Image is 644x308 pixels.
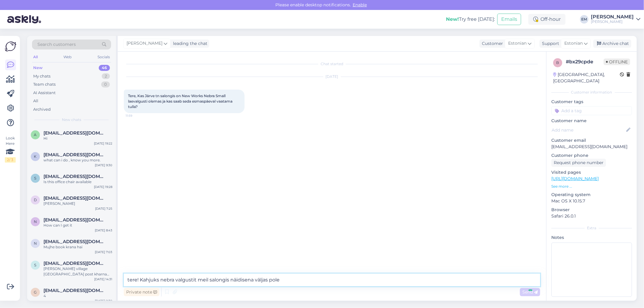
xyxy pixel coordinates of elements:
[446,16,495,23] div: Try free [DATE]:
[540,40,559,47] div: Support
[552,127,625,133] input: Add name
[508,40,527,47] span: Estonian
[43,195,106,201] span: dawarbablu982@gmail.com
[551,234,632,241] p: Notes
[580,15,588,24] div: EM
[94,141,112,146] div: [DATE] 19:22
[96,53,111,61] div: Socials
[551,192,632,198] p: Operating system
[551,118,632,124] p: Customer name
[33,73,50,79] div: My chats
[479,40,503,47] div: Customer
[551,198,632,204] p: Mac OS X 10.15.7
[43,157,112,163] div: what can i do , know you more.
[171,40,207,47] div: leading the chat
[33,106,51,113] div: Archived
[124,61,540,67] div: Chat started
[551,213,632,219] p: Safari 26.0.1
[5,41,16,52] img: Askly Logo
[551,144,632,150] p: [EMAIL_ADDRESS][DOMAIN_NAME]
[43,179,112,185] div: Is this office chair available
[551,159,606,167] div: Request phone number
[124,74,540,79] div: [DATE]
[591,19,634,24] div: [PERSON_NAME]
[95,206,112,211] div: [DATE] 7:25
[551,225,632,231] div: Extra
[497,14,521,25] button: Emails
[551,106,632,115] input: Add a tag
[34,176,37,180] span: s
[33,65,43,71] div: New
[43,244,112,250] div: Mujhe book krana hai
[37,41,76,48] span: Search customers
[43,152,106,157] span: kunhabdullap109@gmail.com
[43,217,106,223] span: nkratiwal43@gmail.com
[34,290,37,294] span: g
[43,293,112,299] div: 4
[591,14,640,24] a: [PERSON_NAME][PERSON_NAME]
[551,169,632,176] p: Visited pages
[43,288,106,293] span: gopalbharwadmer@gmil.com
[102,73,110,79] div: 2
[94,185,112,189] div: [DATE] 19:28
[33,90,56,96] div: AI Assistant
[34,132,37,137] span: a
[43,174,106,179] span: snehalpitre1983@gmail.com
[43,239,106,244] span: nitishgupta0426@gmail.com
[95,163,112,167] div: [DATE] 9:30
[99,65,110,71] div: 46
[551,184,632,189] p: See more ...
[62,53,73,61] div: Web
[33,81,56,87] div: Team chats
[34,263,37,267] span: s
[43,201,112,206] div: [PERSON_NAME]
[62,117,81,122] span: New chats
[566,58,604,65] div: # bx29cpde
[126,113,148,118] span: 11:59
[551,207,632,213] p: Browser
[591,14,634,19] div: [PERSON_NAME]
[43,136,112,141] div: Hi
[94,277,112,281] div: [DATE] 14:31
[95,228,112,233] div: [DATE] 8:43
[551,137,632,144] p: Customer email
[551,90,632,95] div: Customer information
[446,16,459,22] b: New!
[351,2,369,8] span: Enable
[43,266,112,277] div: [PERSON_NAME] village [GEOGRAPHIC_DATA] post kharna thana chandan distick banka me rahte hai
[34,241,37,246] span: n
[551,152,632,159] p: Customer phone
[551,99,632,105] p: Customer tags
[32,53,39,61] div: All
[551,176,599,181] a: [URL][DOMAIN_NAME]
[34,198,37,202] span: d
[528,14,566,25] div: Off-hour
[593,40,631,48] div: Archive chat
[34,154,37,159] span: k
[5,135,16,163] div: Look Here
[95,299,112,303] div: [DATE] 9:30
[43,261,106,266] span: surajkumarsurajkumar42341@gmail.com
[604,59,630,65] span: Offline
[553,71,620,84] div: [GEOGRAPHIC_DATA], [GEOGRAPHIC_DATA]
[564,40,583,47] span: Estonian
[5,157,16,163] div: 2 / 3
[556,60,559,65] span: b
[101,81,110,87] div: 0
[128,94,233,109] span: Tere, Kas Järve tn salongis on New Works Nebra Small laevalgusti olemas ja kas saab seda esmaspäe...
[33,98,38,104] div: All
[34,219,37,224] span: n
[43,130,106,136] span: afsarraju4@gmail.com
[95,250,112,254] div: [DATE] 7:03
[43,223,112,228] div: How can I get it
[127,40,162,47] span: [PERSON_NAME]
